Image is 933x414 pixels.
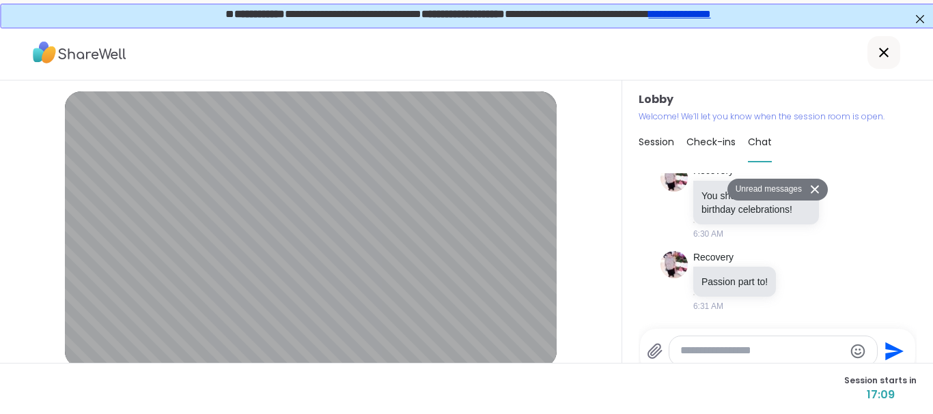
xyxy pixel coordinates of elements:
[844,387,917,403] span: 17:09
[701,189,811,216] p: You should for the birthday celebrations!
[639,110,917,123] p: Welcome! We’ll let you know when the session room is open.
[660,251,688,278] img: https://sharewell-space-live.sfo3.digitaloceanspaces.com/user-generated/c703a1d2-29a7-4d77-aef4-3...
[701,275,768,289] p: Passion part to!
[693,251,734,265] a: Recovery
[850,343,866,359] button: Emoji picker
[844,374,917,387] span: Session starts in
[686,135,736,149] span: Check-ins
[693,228,723,240] span: 6:30 AM
[660,164,688,192] img: https://sharewell-space-live.sfo3.digitaloceanspaces.com/user-generated/c703a1d2-29a7-4d77-aef4-3...
[680,344,844,358] textarea: Type your message
[639,135,674,149] span: Session
[748,135,772,149] span: Chat
[693,300,723,312] span: 6:31 AM
[639,91,917,108] h3: Lobby
[33,37,126,68] img: ShareWell Logo
[878,336,908,366] button: Send
[727,179,806,201] button: Unread messages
